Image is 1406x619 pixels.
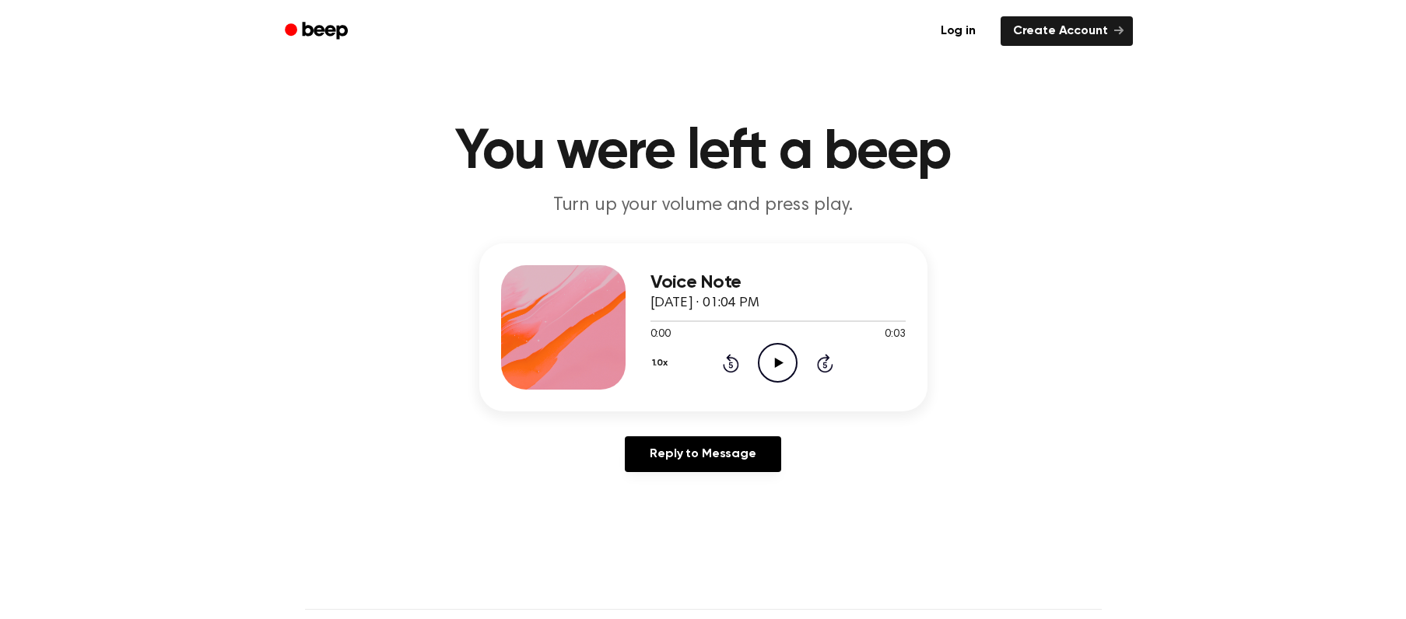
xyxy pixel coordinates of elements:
button: 1.0x [650,350,674,376]
span: 0:00 [650,327,671,343]
h3: Voice Note [650,272,906,293]
h1: You were left a beep [305,124,1102,180]
span: [DATE] · 01:04 PM [650,296,759,310]
span: 0:03 [885,327,905,343]
a: Beep [274,16,362,47]
a: Reply to Message [625,436,780,472]
p: Turn up your volume and press play. [405,193,1002,219]
a: Create Account [1001,16,1133,46]
a: Log in [925,13,991,49]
